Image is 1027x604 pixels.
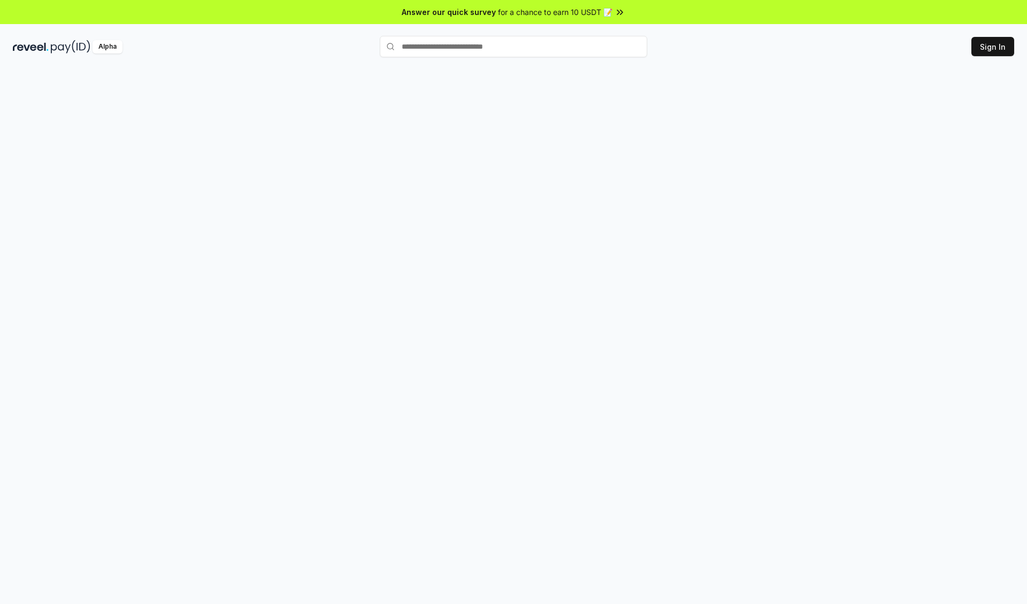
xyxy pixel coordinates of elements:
img: pay_id [51,40,90,53]
div: Alpha [93,40,122,53]
span: Answer our quick survey [402,6,496,18]
img: reveel_dark [13,40,49,53]
button: Sign In [971,37,1014,56]
span: for a chance to earn 10 USDT 📝 [498,6,612,18]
